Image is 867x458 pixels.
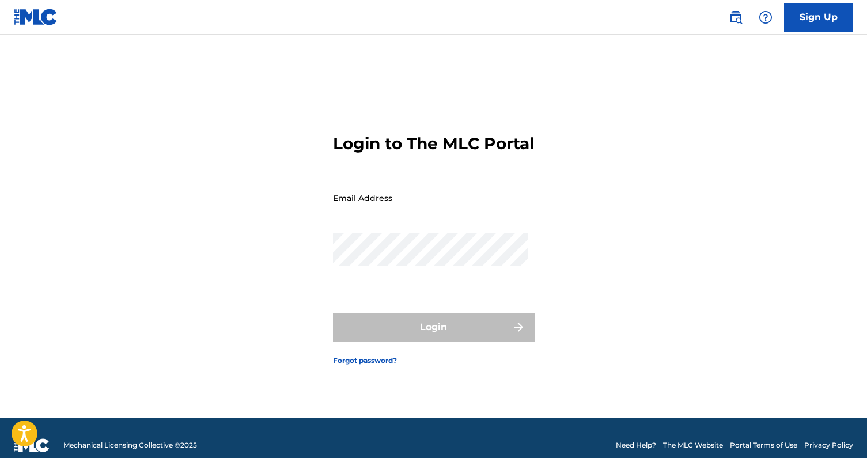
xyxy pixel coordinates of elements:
h3: Login to The MLC Portal [333,134,534,154]
img: logo [14,438,50,452]
img: MLC Logo [14,9,58,25]
a: The MLC Website [663,440,723,451]
img: search [729,10,743,24]
a: Sign Up [784,3,853,32]
a: Need Help? [616,440,656,451]
img: help [759,10,773,24]
a: Forgot password? [333,355,397,366]
div: Help [754,6,777,29]
a: Privacy Policy [804,440,853,451]
a: Public Search [724,6,747,29]
span: Mechanical Licensing Collective © 2025 [63,440,197,451]
a: Portal Terms of Use [730,440,797,451]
